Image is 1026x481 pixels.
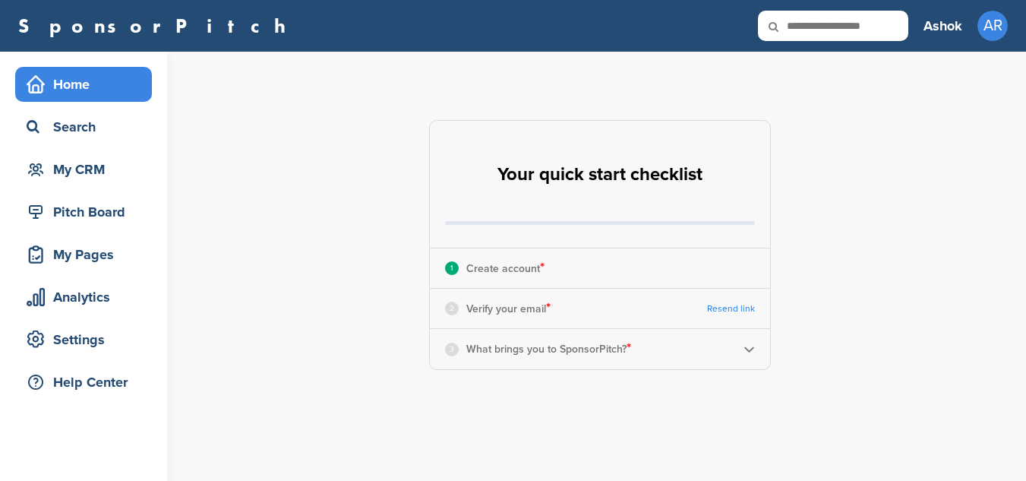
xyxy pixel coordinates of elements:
[15,109,152,144] a: Search
[23,71,152,98] div: Home
[466,258,545,278] p: Create account
[466,339,631,359] p: What brings you to SponsorPitch?
[15,322,152,357] a: Settings
[15,152,152,187] a: My CRM
[23,156,152,183] div: My CRM
[23,241,152,268] div: My Pages
[15,67,152,102] a: Home
[445,302,459,315] div: 2
[15,280,152,315] a: Analytics
[466,299,551,318] p: Verify your email
[23,198,152,226] div: Pitch Board
[23,113,152,141] div: Search
[15,237,152,272] a: My Pages
[23,326,152,353] div: Settings
[707,303,755,315] a: Resend link
[743,343,755,355] img: Checklist arrow 2
[923,15,962,36] h3: Ashok
[15,365,152,400] a: Help Center
[23,283,152,311] div: Analytics
[18,16,295,36] a: SponsorPitch
[497,158,702,191] h2: Your quick start checklist
[445,261,459,275] div: 1
[977,11,1008,41] span: AR
[923,9,962,43] a: Ashok
[15,195,152,229] a: Pitch Board
[445,343,459,356] div: 3
[23,369,152,396] div: Help Center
